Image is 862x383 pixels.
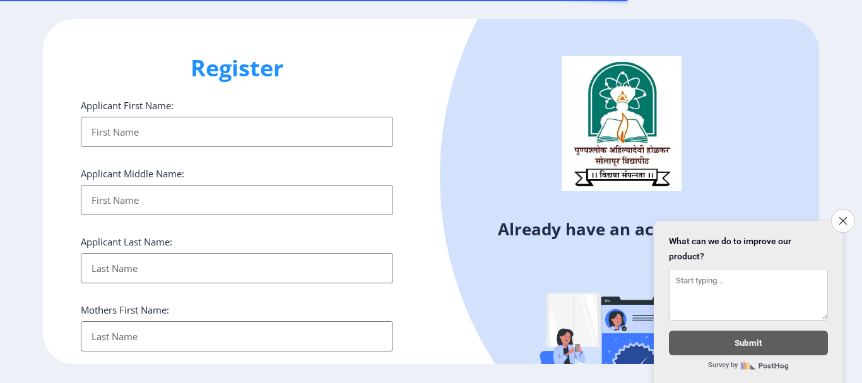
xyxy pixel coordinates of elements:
[81,167,184,180] label: Applicant Middle Name:
[81,53,393,83] h1: Register
[562,56,682,191] img: logo
[81,235,172,248] label: Applicant Last Name:
[440,219,810,239] h4: Already have an account?
[81,99,174,112] label: Applicant First Name:
[81,303,169,316] label: Mothers First Name:
[707,218,752,240] a: Login
[81,117,393,147] input: First Name
[81,185,393,215] input: First Name
[81,321,393,351] input: Last Name
[81,253,393,283] input: Last Name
